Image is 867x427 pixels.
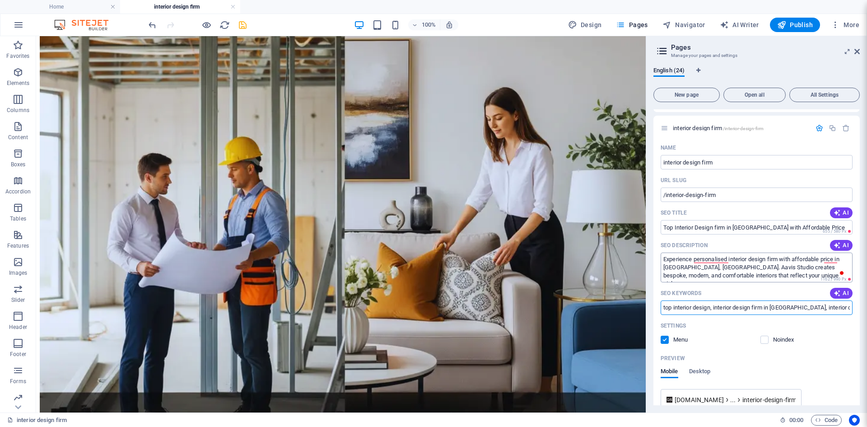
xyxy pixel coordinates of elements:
[777,20,813,29] span: Publish
[820,277,846,282] span: 1162 / 990 Px
[6,52,29,60] p: Favorites
[831,20,859,29] span: More
[742,395,797,404] span: interior-design-firm
[5,188,31,195] p: Accordion
[796,417,797,423] span: :
[10,378,26,385] p: Forms
[667,397,672,403] img: flavicon02.png
[661,242,708,249] p: SEO Description
[827,18,863,32] button: More
[723,126,764,131] span: /interior-design-firm
[829,124,836,132] div: Duplicate
[661,209,687,216] p: SEO Title
[661,209,687,216] label: The page title in search results and browser tabs
[770,18,820,32] button: Publish
[661,253,853,282] textarea: To enrich screen reader interactions, please activate Accessibility in Grammarly extension settings
[670,125,811,131] div: interior design firm/interior-design-firm
[653,67,860,84] div: Language Tabs
[661,290,701,297] p: SEO Keywords
[811,415,842,426] button: Code
[834,290,849,297] span: AI
[823,229,846,234] span: 655 / 580 Px
[9,324,27,331] p: Header
[689,366,711,379] span: Desktop
[671,43,860,52] h2: Pages
[789,415,803,426] span: 00 00
[120,2,240,12] h4: interior design firm
[720,20,759,29] span: AI Writer
[815,415,838,426] span: Code
[10,351,26,358] p: Footer
[7,242,29,249] p: Features
[730,395,736,404] span: ...
[661,177,686,184] p: URL SLUG
[10,215,26,222] p: Tables
[716,18,763,32] button: AI Writer
[7,107,29,114] p: Columns
[9,269,28,277] p: Images
[675,395,724,404] span: [DOMAIN_NAME]
[849,415,860,426] button: Usercentrics
[661,355,685,362] p: Preview of your page in search results
[727,92,782,98] span: Open all
[661,144,676,151] p: Name
[8,134,28,141] p: Content
[616,20,648,29] span: Pages
[723,88,786,102] button: Open all
[842,124,850,132] div: Remove
[11,296,25,304] p: Slider
[661,368,710,385] div: Preview
[661,322,686,329] p: Settings
[780,415,804,426] h6: Session time
[653,65,685,78] span: English (24)
[773,336,802,344] p: Instruct search engines to exclude this page from search results.
[662,20,705,29] span: Navigator
[653,88,720,102] button: New page
[789,88,860,102] button: All Settings
[661,188,853,202] input: Last part of the URL for this page Last part of the URL for this page
[821,228,853,235] span: Calculated pixel length in search results
[671,52,842,60] h3: Manage your pages and settings
[7,80,30,87] p: Elements
[659,18,709,32] button: Navigator
[661,366,678,379] span: Mobile
[793,92,856,98] span: All Settings
[11,161,26,168] p: Boxes
[834,209,849,216] span: AI
[36,36,646,413] iframe: To enrich screen reader interactions, please activate Accessibility in Grammarly extension settings
[673,336,703,344] p: Menu
[7,415,67,426] a: Click to cancel selection. Double-click to open Pages
[830,288,853,299] button: AI
[830,207,853,218] button: AI
[657,92,716,98] span: New page
[673,125,764,131] span: Click to open page
[612,18,651,32] button: Pages
[661,177,686,184] label: Last part of the URL for this page
[830,240,853,251] button: AI
[661,220,853,235] input: The page title in search results and browser tabs The page title in search results and browser tabs
[834,242,849,249] span: AI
